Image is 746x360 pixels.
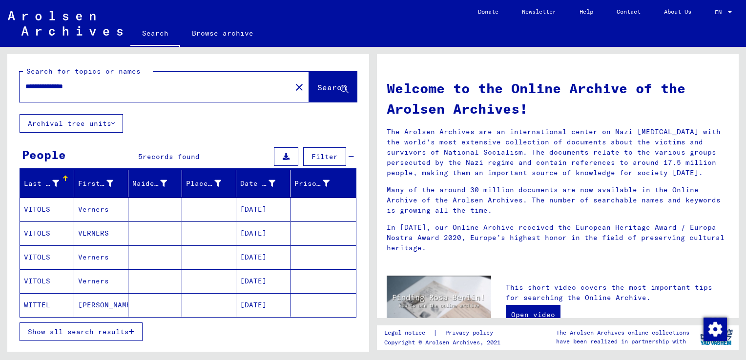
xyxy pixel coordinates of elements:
div: Last Name [24,179,59,189]
mat-header-cell: Prisoner # [290,170,356,197]
mat-cell: [DATE] [236,198,290,221]
span: EN [715,9,725,16]
mat-header-cell: Maiden Name [128,170,183,197]
p: Copyright © Arolsen Archives, 2021 [384,338,505,347]
mat-header-cell: Date of Birth [236,170,290,197]
mat-cell: VITOLS [20,198,74,221]
span: Show all search results [28,327,129,336]
div: Prisoner # [294,179,330,189]
div: Place of Birth [186,179,221,189]
mat-cell: WITTEL [20,293,74,317]
a: Legal notice [384,328,433,338]
mat-label: Search for topics or names [26,67,141,76]
mat-cell: [PERSON_NAME] [74,293,128,317]
img: Arolsen_neg.svg [8,11,123,36]
button: Archival tree units [20,114,123,133]
mat-cell: Verners [74,198,128,221]
mat-cell: [DATE] [236,293,290,317]
button: Show all search results [20,322,143,341]
div: Date of Birth [240,179,275,189]
div: Date of Birth [240,176,290,191]
div: Place of Birth [186,176,236,191]
div: People [22,146,66,163]
mat-cell: Verners [74,269,128,293]
a: Browse archive [180,21,265,45]
mat-header-cell: Place of Birth [182,170,236,197]
div: | [384,328,505,338]
mat-icon: close [293,81,305,93]
a: Open video [506,305,560,324]
mat-cell: Verners [74,245,128,269]
p: have been realized in partnership with [556,337,689,346]
a: Search [130,21,180,47]
img: video.jpg [387,276,491,332]
mat-cell: [DATE] [236,245,290,269]
mat-cell: VERNERS [74,221,128,245]
mat-cell: VITOLS [20,221,74,245]
img: yv_logo.png [698,325,735,349]
span: records found [143,152,200,161]
button: Filter [303,147,346,166]
p: The Arolsen Archives online collections [556,328,689,337]
div: Maiden Name [132,176,182,191]
span: 5 [138,152,143,161]
a: Privacy policy [437,328,505,338]
mat-cell: VITOLS [20,269,74,293]
mat-header-cell: Last Name [20,170,74,197]
img: Change consent [704,318,727,341]
p: The Arolsen Archives are an international center on Nazi [MEDICAL_DATA] with the world’s most ext... [387,127,729,178]
div: Prisoner # [294,176,344,191]
div: First Name [78,176,128,191]
p: Many of the around 30 million documents are now available in the Online Archive of the Arolsen Ar... [387,185,729,216]
div: Maiden Name [132,179,167,189]
span: Search [317,82,347,92]
mat-cell: [DATE] [236,269,290,293]
div: First Name [78,179,113,189]
button: Clear [290,77,309,97]
p: This short video covers the most important tips for searching the Online Archive. [506,282,729,303]
mat-cell: [DATE] [236,221,290,245]
p: In [DATE], our Online Archive received the European Heritage Award / Europa Nostra Award 2020, Eu... [387,222,729,253]
button: Search [309,72,357,102]
mat-header-cell: First Name [74,170,128,197]
mat-cell: VITOLS [20,245,74,269]
span: Filter [311,152,338,161]
div: Last Name [24,176,74,191]
div: Change consent [703,317,726,340]
h1: Welcome to the Online Archive of the Arolsen Archives! [387,78,729,119]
